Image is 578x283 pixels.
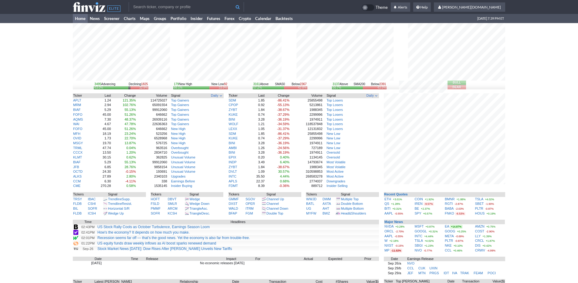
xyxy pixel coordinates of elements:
[376,4,388,11] span: Theme
[108,207,130,210] a: Horizontal S/R
[475,248,485,252] a: CRWV
[73,170,83,173] a: OCTD
[326,179,345,183] a: Downgrades
[429,271,439,275] a: PRGS
[341,197,359,201] a: Multiple Top
[326,184,347,188] a: Insider Selling
[290,98,323,103] td: 25855498
[248,108,265,112] td: 1.84
[367,93,374,98] span: Daily
[388,271,401,275] a: Sep 29/a
[248,117,265,122] td: 3.28
[124,108,136,112] span: 55.13%
[171,132,186,135] a: New High
[292,82,307,86] div: Below
[326,160,345,164] a: Most Volatile
[171,98,189,102] a: Top Gainers
[201,207,208,210] span: Asc.
[73,184,80,188] a: CME
[141,82,148,86] span: 1825
[97,225,210,229] a: US Stock Rally Cools as October Turbulence, Earnings Season Loom
[108,197,130,201] a: TrendlineSupp.
[448,85,466,89] button: Bear
[277,122,289,126] span: -34.59%
[210,93,223,98] button: Signals interval
[445,239,453,242] a: PLTR
[415,225,424,228] a: MSFT
[326,136,340,140] a: New Low
[384,202,389,205] a: QS
[445,225,449,228] a: EA
[108,211,124,215] a: Wedge Up
[248,103,265,108] td: 0.92
[171,103,189,107] a: Top Gainers
[326,151,340,154] a: Oversold
[168,207,177,210] a: ARCM
[326,127,343,131] a: Top Losers
[211,82,227,86] div: New Low
[326,103,343,107] a: Top Losers
[326,146,340,150] a: New Low
[168,211,177,215] a: KCSH
[229,108,237,112] a: ZYBT
[73,211,82,215] a: FLDB
[290,108,323,112] td: 1988345
[171,155,195,159] a: Unusual Volume
[475,202,484,205] a: SBET
[266,207,288,210] a: Channel Down
[229,175,237,178] a: INTC
[97,241,216,245] a: US equity funds draw weekly inflows as AI boost sparks renewed demand
[253,82,269,86] div: Above
[384,220,403,224] a: Major News
[477,14,504,23] span: [DATE] 7:39 PM ET
[171,151,188,154] a: Overbought
[306,197,316,201] a: WWJD
[474,271,483,275] a: FEAM
[415,248,422,252] a: NVO
[73,122,79,126] a: WAI
[488,271,496,275] a: POCI
[391,2,410,12] a: Alerts
[413,2,431,12] a: Help
[248,132,265,136] td: 1.85
[229,184,238,188] a: FDMT
[190,211,210,215] a: TriangleDesc.
[384,192,408,196] b: Recent Quotes
[73,160,80,164] a: BIAF
[277,127,289,131] span: -31.37%
[379,82,386,86] span: 2391
[168,197,177,201] a: DBVT
[205,14,222,23] a: Futures
[168,14,188,23] a: Portfolio
[407,271,413,275] a: JEF
[138,14,152,23] a: Maps
[73,127,83,131] a: FOFO
[136,98,167,103] td: 114725027
[152,14,168,23] a: Groups
[94,82,115,86] div: Advancing
[229,170,237,173] a: DVLT
[171,170,195,173] a: Unusual Volume
[92,132,111,136] td: 18.19
[273,14,295,23] a: Backtests
[434,2,505,12] a: [PERSON_NAME][DOMAIN_NAME]
[124,113,136,116] span: 51.26%
[323,197,331,201] a: DWM
[136,108,167,112] td: 99912060
[341,207,364,210] a: Multiple Bottom
[228,211,237,215] a: BFAP
[224,82,227,86] span: 92
[73,175,82,178] a: ALKS
[384,225,394,228] a: NVDA
[88,211,96,215] a: ICSH
[326,165,345,169] a: Most Volatile
[415,239,423,242] a: TSLA
[445,197,455,201] a: BMNR
[73,103,81,107] a: MRM
[124,127,136,131] span: 51.26%
[384,211,393,215] a: AAPL
[229,127,237,131] a: LEXX
[171,146,188,150] a: Overbought
[277,98,289,102] span: -86.41%
[415,197,423,201] a: COIN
